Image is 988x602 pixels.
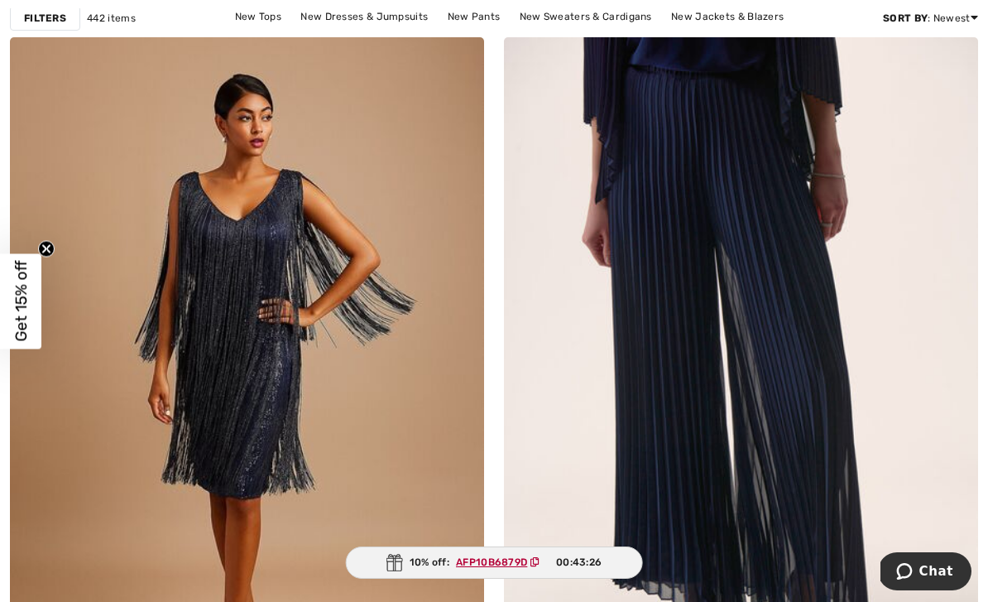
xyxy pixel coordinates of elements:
[556,555,602,570] span: 00:43:26
[292,6,436,27] a: New Dresses & Jumpsuits
[883,11,978,26] div: : Newest
[498,27,592,49] a: New Outerwear
[883,12,928,24] strong: Sort By
[427,27,496,49] a: New Skirts
[227,6,290,27] a: New Tops
[439,6,509,27] a: New Pants
[87,11,136,26] span: 442 items
[456,556,527,568] ins: AFP10B6879D
[880,552,971,594] iframe: Opens a widget where you can chat to one of our agents
[663,6,792,27] a: New Jackets & Blazers
[12,261,31,342] span: Get 15% off
[386,554,403,571] img: Gift.svg
[346,547,643,579] div: 10% off:
[511,6,660,27] a: New Sweaters & Cardigans
[24,11,66,26] strong: Filters
[38,240,55,257] button: Close teaser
